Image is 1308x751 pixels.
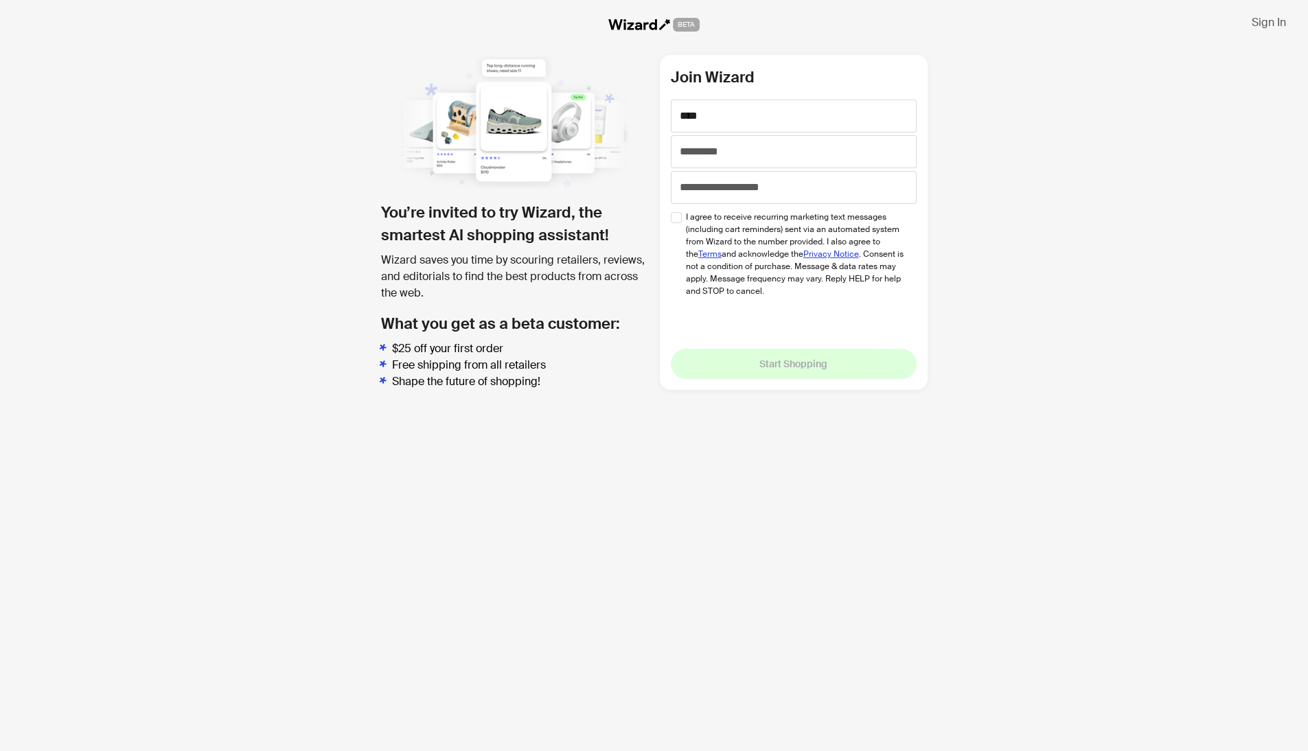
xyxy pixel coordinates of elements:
a: Terms [698,249,722,259]
li: Shape the future of shopping! [392,373,649,390]
h2: Join Wizard [671,66,917,89]
h2: What you get as a beta customer: [381,312,649,335]
div: Wizard saves you time by scouring retailers, reviews, and editorials to find the best products fr... [381,252,649,301]
span: I agree to receive recurring marketing text messages (including cart reminders) sent via an autom... [686,211,906,297]
button: Sign In [1241,11,1297,33]
span: BETA [673,18,700,32]
button: Start Shopping [671,349,917,379]
h1: You’re invited to try Wizard, the smartest AI shopping assistant! [381,201,649,246]
span: Sign In [1252,15,1286,30]
li: Free shipping from all retailers [392,357,649,373]
a: Privacy Notice [803,249,859,259]
li: $25 off your first order [392,340,649,357]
